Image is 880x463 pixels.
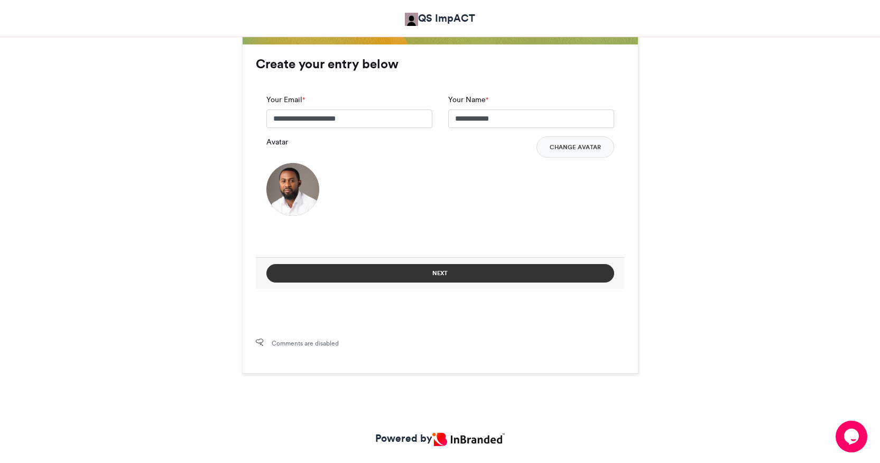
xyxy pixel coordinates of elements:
label: Avatar [266,137,288,148]
iframe: chat widget [836,421,869,452]
a: Powered by [375,431,504,446]
button: Next [266,264,614,283]
span: Comments are disabled [272,339,339,348]
label: Your Name [448,94,488,105]
img: 1755173181.343-b2dcae4267c1926e4edbba7f5065fdc4d8f11412.png [266,163,319,216]
img: Inbranded [432,433,504,446]
a: QS ImpACT [405,11,475,26]
h3: Create your entry below [256,58,625,70]
button: Change Avatar [536,137,614,158]
label: Your Email [266,94,305,105]
img: QS ImpACT QS ImpACT [405,13,418,26]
